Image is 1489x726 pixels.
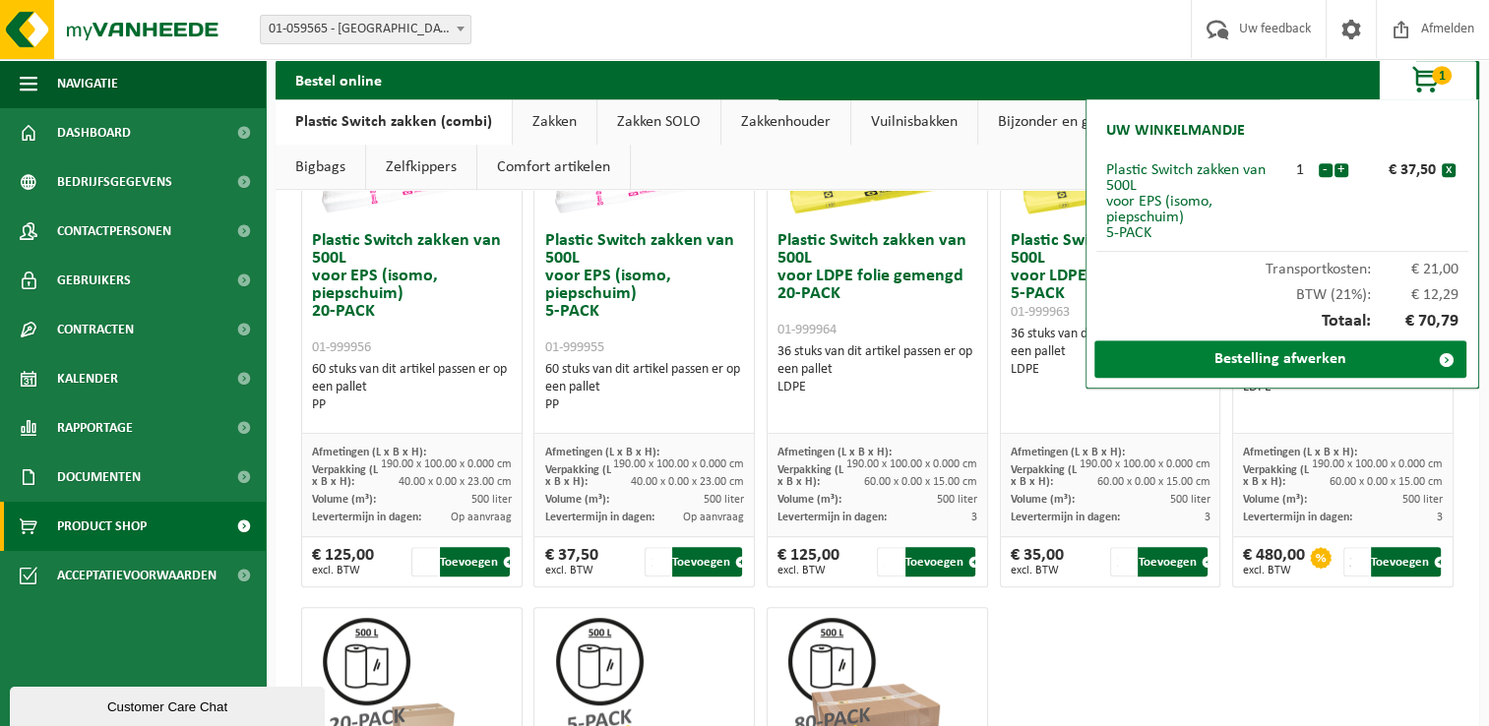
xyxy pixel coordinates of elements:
[721,99,850,145] a: Zakkenhouder
[937,494,977,506] span: 500 liter
[312,512,421,523] span: Levertermijn in dagen:
[777,232,977,338] h3: Plastic Switch zakken van 500L voor LDPE folie gemengd 20-PACK
[777,494,841,506] span: Volume (m³):
[477,145,630,190] a: Comfort artikelen
[57,305,134,354] span: Contracten
[1243,547,1305,576] div: € 480,00
[312,361,512,414] div: 60 stuks van dit artikel passen er op een pallet
[57,59,118,108] span: Navigatie
[777,447,892,458] span: Afmetingen (L x B x H):
[1011,326,1210,379] div: 36 stuks van dit artikel passen er op een pallet
[846,458,977,470] span: 190.00 x 100.00 x 0.000 cm
[261,16,470,43] span: 01-059565 - JERMAYO NV - LIER
[544,361,744,414] div: 60 stuks van dit artikel passen er op een pallet
[57,453,141,502] span: Documenten
[260,15,471,44] span: 01-059565 - JERMAYO NV - LIER
[1243,512,1352,523] span: Levertermijn in dagen:
[544,512,653,523] span: Levertermijn in dagen:
[57,207,171,256] span: Contactpersonen
[57,551,217,600] span: Acceptatievoorwaarden
[1402,494,1443,506] span: 500 liter
[312,447,426,458] span: Afmetingen (L x B x H):
[1330,476,1443,488] span: 60.00 x 0.00 x 15.00 cm
[1011,305,1070,320] span: 01-999963
[276,60,402,98] h2: Bestel online
[544,232,744,356] h3: Plastic Switch zakken van 500L voor EPS (isomo, piepschuim) 5-PACK
[312,232,512,356] h3: Plastic Switch zakken van 500L voor EPS (isomo, piepschuim) 20-PACK
[10,683,329,726] iframe: chat widget
[1011,361,1210,379] div: LDPE
[1371,547,1441,576] button: Toevoegen
[440,547,510,576] button: Toevoegen
[1096,303,1468,340] div: Totaal:
[1371,262,1459,277] span: € 21,00
[1011,547,1064,576] div: € 35,00
[1312,458,1443,470] span: 190.00 x 100.00 x 0.000 cm
[366,145,476,190] a: Zelfkippers
[1011,512,1120,523] span: Levertermijn in dagen:
[312,340,371,355] span: 01-999956
[1011,565,1064,576] span: excl. BTW
[1094,340,1466,378] a: Bestelling afwerken
[1138,547,1208,576] button: Toevoegen
[905,547,975,576] button: Toevoegen
[57,256,131,305] span: Gebruikers
[877,547,902,576] input: 1
[683,512,744,523] span: Op aanvraag
[1437,512,1443,523] span: 3
[276,145,365,190] a: Bigbags
[631,476,744,488] span: 40.00 x 0.00 x 23.00 cm
[381,458,512,470] span: 190.00 x 100.00 x 0.000 cm
[312,565,374,576] span: excl. BTW
[513,99,596,145] a: Zakken
[1096,277,1468,303] div: BTW (21%):
[451,512,512,523] span: Op aanvraag
[544,547,597,576] div: € 37,50
[1011,447,1125,458] span: Afmetingen (L x B x H):
[312,547,374,576] div: € 125,00
[57,108,131,157] span: Dashboard
[971,512,977,523] span: 3
[1096,476,1210,488] span: 60.00 x 0.00 x 15.00 cm
[57,157,172,207] span: Bedrijfsgegevens
[851,99,977,145] a: Vuilnisbakken
[645,547,670,576] input: 1
[1442,163,1456,177] button: x
[777,379,977,396] div: LDPE
[1204,512,1210,523] span: 3
[1243,464,1309,488] span: Verpakking (L x B x H):
[1432,66,1452,85] span: 1
[544,494,608,506] span: Volume (m³):
[1079,458,1210,470] span: 190.00 x 100.00 x 0.000 cm
[544,340,603,355] span: 01-999955
[1334,163,1348,177] button: +
[57,354,118,403] span: Kalender
[613,458,744,470] span: 190.00 x 100.00 x 0.000 cm
[1371,313,1459,331] span: € 70,79
[1353,162,1442,178] div: € 37,50
[777,343,977,396] div: 36 stuks van dit artikel passen er op een pallet
[1379,60,1477,99] button: 1
[1096,252,1468,277] div: Transportkosten:
[978,99,1200,145] a: Bijzonder en gevaarlijk afval
[864,476,977,488] span: 60.00 x 0.00 x 15.00 cm
[276,99,512,145] a: Plastic Switch zakken (combi)
[1011,232,1210,321] h3: Plastic Switch zakken van 500L voor LDPE folie gemengd 5-PACK
[1096,109,1255,152] h2: Uw winkelmandje
[544,565,597,576] span: excl. BTW
[777,512,887,523] span: Levertermijn in dagen:
[57,502,147,551] span: Product Shop
[777,565,839,576] span: excl. BTW
[471,494,512,506] span: 500 liter
[1243,447,1357,458] span: Afmetingen (L x B x H):
[1011,464,1077,488] span: Verpakking (L x B x H):
[544,447,658,458] span: Afmetingen (L x B x H):
[1319,163,1333,177] button: -
[544,396,744,414] div: PP
[1282,162,1318,178] div: 1
[544,464,610,488] span: Verpakking (L x B x H):
[704,494,744,506] span: 500 liter
[411,547,437,576] input: 1
[312,464,378,488] span: Verpakking (L x B x H):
